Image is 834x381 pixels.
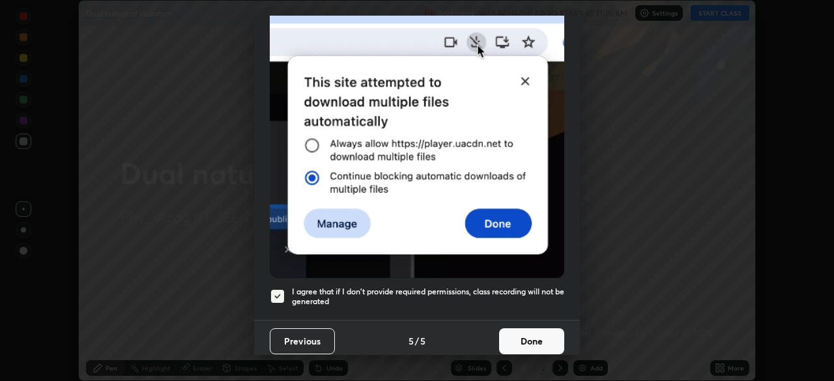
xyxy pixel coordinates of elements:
h4: 5 [420,334,425,348]
button: Done [499,328,564,354]
button: Previous [270,328,335,354]
h4: / [415,334,419,348]
h4: 5 [409,334,414,348]
h5: I agree that if I don't provide required permissions, class recording will not be generated [292,287,564,307]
